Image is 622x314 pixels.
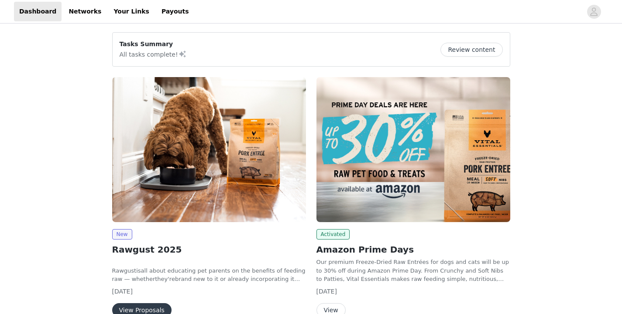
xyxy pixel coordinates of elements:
[440,43,502,57] button: Review content
[120,49,187,59] p: All tasks complete!
[112,288,133,295] span: [DATE]
[590,5,598,19] div: avatar
[316,307,346,314] a: View
[136,267,141,274] span: is
[316,288,337,295] span: [DATE]
[112,243,306,256] h2: Rawgust 2025
[108,2,155,21] a: Your Links
[316,229,350,240] span: Activated
[316,243,510,256] h2: Amazon Prime Days
[112,77,306,222] img: Vital Essentials
[112,267,137,274] span: Rawgust
[112,276,300,291] span: brand new to it or already incorporating it into their routine.
[316,258,510,284] p: Our premium Freeze-Dried Raw Entrées for dogs and cats will be up to 30% off during Amazon Prime ...
[316,77,510,222] img: Vital Essentials
[112,229,132,240] span: New
[63,2,107,21] a: Networks
[120,40,187,49] p: Tasks Summary
[112,307,172,314] a: View Proposals
[155,276,175,282] span: they're
[112,267,306,283] span: all about educating pet parents on the benefits of feeding raw — whether
[14,2,62,21] a: Dashboard
[156,2,194,21] a: Payouts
